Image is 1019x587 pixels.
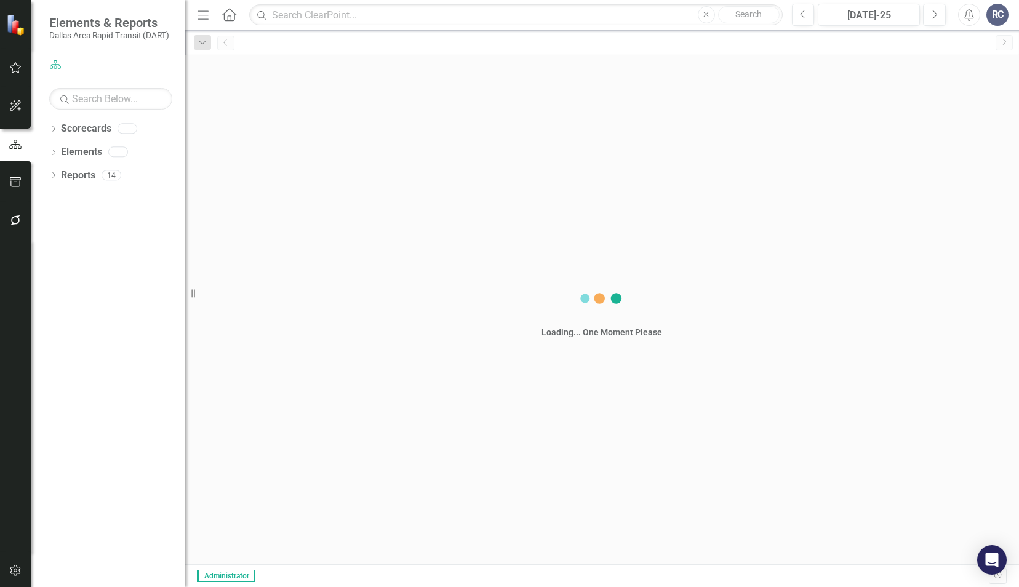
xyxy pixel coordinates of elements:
[249,4,782,26] input: Search ClearPoint...
[49,15,169,30] span: Elements & Reports
[49,88,172,110] input: Search Below...
[61,169,95,183] a: Reports
[822,8,916,23] div: [DATE]-25
[735,9,762,19] span: Search
[718,6,780,23] button: Search
[61,145,102,159] a: Elements
[977,545,1007,575] div: Open Intercom Messenger
[6,14,28,36] img: ClearPoint Strategy
[197,570,255,582] span: Administrator
[49,30,169,40] small: Dallas Area Rapid Transit (DART)
[818,4,920,26] button: [DATE]-25
[102,170,121,180] div: 14
[541,326,662,338] div: Loading... One Moment Please
[61,122,111,136] a: Scorecards
[986,4,1009,26] button: RC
